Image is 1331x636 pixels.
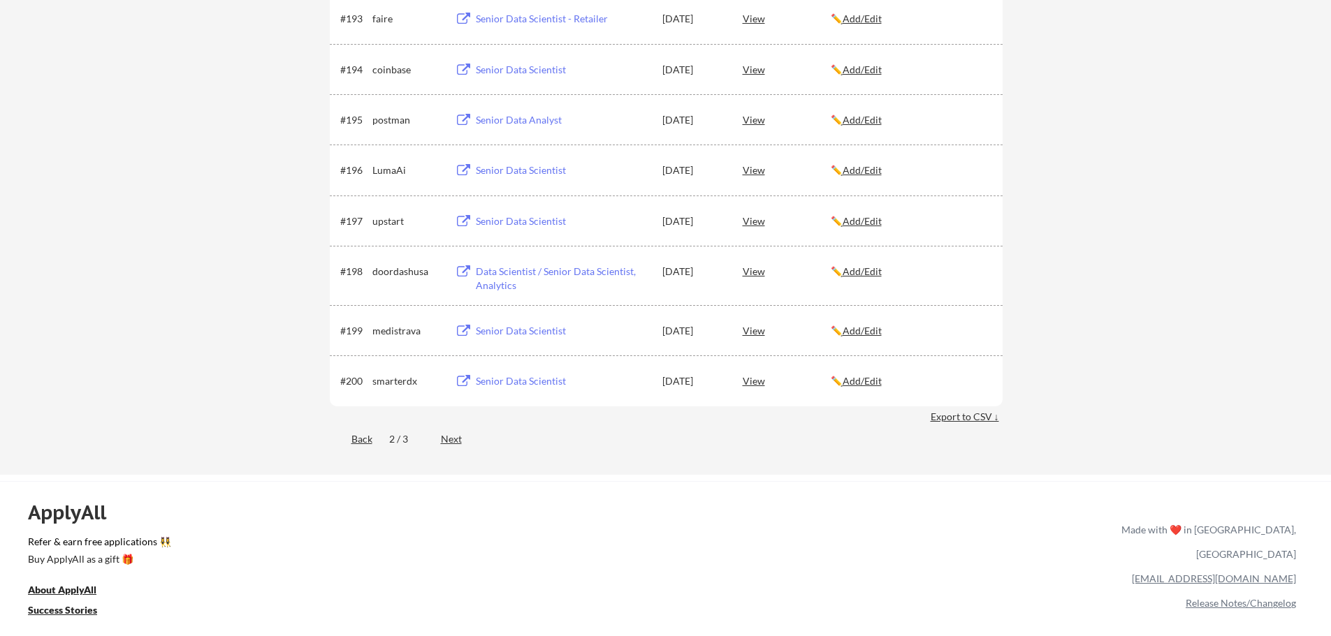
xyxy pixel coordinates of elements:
[476,214,649,228] div: Senior Data Scientist
[340,12,368,26] div: #193
[662,214,724,228] div: [DATE]
[843,215,882,227] u: Add/Edit
[831,163,990,177] div: ✏️
[743,157,831,182] div: View
[843,265,882,277] u: Add/Edit
[372,113,442,127] div: postman
[743,57,831,82] div: View
[340,113,368,127] div: #195
[831,214,990,228] div: ✏️
[340,63,368,77] div: #194
[340,374,368,388] div: #200
[662,163,724,177] div: [DATE]
[28,604,97,616] u: Success Stories
[389,432,424,446] div: 2 / 3
[476,265,649,292] div: Data Scientist / Senior Data Scientist, Analytics
[372,265,442,279] div: doordashusa
[28,584,96,596] u: About ApplyAll
[340,265,368,279] div: #198
[340,163,368,177] div: #196
[662,113,724,127] div: [DATE]
[831,63,990,77] div: ✏️
[843,325,882,337] u: Add/Edit
[372,324,442,338] div: medistrava
[28,582,116,600] a: About ApplyAll
[441,432,478,446] div: Next
[743,368,831,393] div: View
[476,12,649,26] div: Senior Data Scientist - Retailer
[931,410,1003,424] div: Export to CSV ↓
[372,163,442,177] div: LumaAi
[1186,597,1296,609] a: Release Notes/Changelog
[476,324,649,338] div: Senior Data Scientist
[330,432,372,446] div: Back
[831,113,990,127] div: ✏️
[743,107,831,132] div: View
[476,63,649,77] div: Senior Data Scientist
[743,6,831,31] div: View
[476,374,649,388] div: Senior Data Scientist
[372,214,442,228] div: upstart
[843,13,882,24] u: Add/Edit
[831,12,990,26] div: ✏️
[831,374,990,388] div: ✏️
[476,113,649,127] div: Senior Data Analyst
[662,63,724,77] div: [DATE]
[843,375,882,387] u: Add/Edit
[831,324,990,338] div: ✏️
[1132,572,1296,584] a: [EMAIL_ADDRESS][DOMAIN_NAME]
[372,374,442,388] div: smarterdx
[662,374,724,388] div: [DATE]
[843,64,882,75] u: Add/Edit
[743,208,831,233] div: View
[372,63,442,77] div: coinbase
[843,114,882,126] u: Add/Edit
[1116,517,1296,566] div: Made with ❤️ in [GEOGRAPHIC_DATA], [GEOGRAPHIC_DATA]
[662,265,724,279] div: [DATE]
[28,602,116,620] a: Success Stories
[843,164,882,176] u: Add/Edit
[476,163,649,177] div: Senior Data Scientist
[662,324,724,338] div: [DATE]
[831,265,990,279] div: ✏️
[28,552,168,569] a: Buy ApplyAll as a gift 🎁
[372,12,442,26] div: faire
[28,537,829,552] a: Refer & earn free applications 👯‍♀️
[743,258,831,283] div: View
[743,318,831,343] div: View
[340,214,368,228] div: #197
[662,12,724,26] div: [DATE]
[340,324,368,338] div: #199
[28,554,168,564] div: Buy ApplyAll as a gift 🎁
[28,501,122,524] div: ApplyAll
